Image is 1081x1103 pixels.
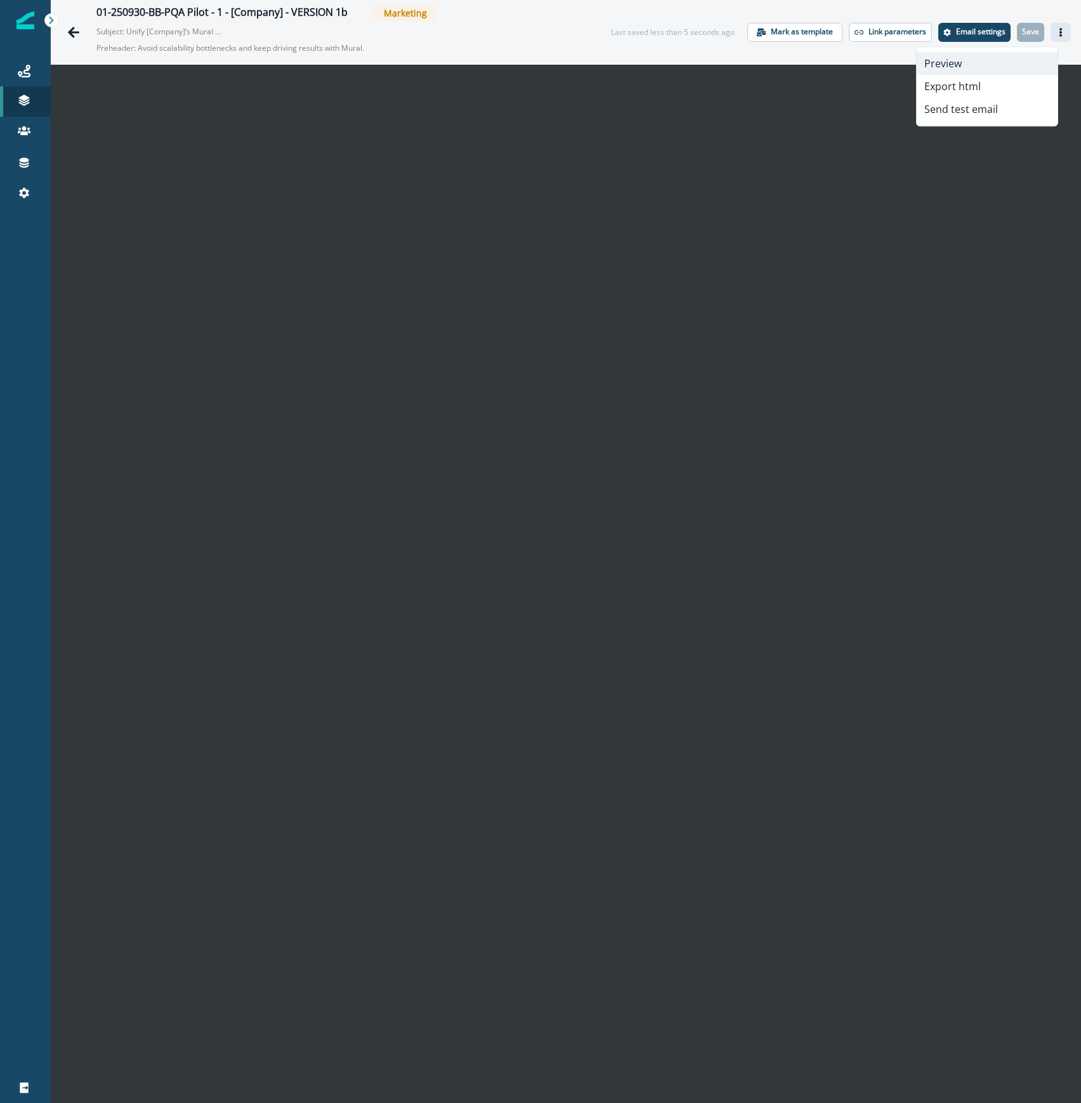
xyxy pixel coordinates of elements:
p: Save [1022,27,1039,36]
p: Link parameters [868,27,926,36]
button: Actions [1051,23,1071,42]
div: 01-250930-BB-PQA Pilot - 1 - [Company] - VERSION 1b [96,6,348,20]
p: Preheader: Avoid scalability bottlenecks and keep driving results with Mural. [96,37,414,59]
div: Last saved less than 5 seconds ago [611,27,735,38]
p: Subject: Unify [Company]’s Mural workspaces & maximize ROI [96,21,223,37]
button: Send test email [917,98,1058,121]
p: Email settings [956,27,1006,36]
p: Mark as template [771,27,833,36]
button: Go back [61,20,86,45]
button: Export html [917,75,1058,98]
button: Mark as template [747,23,842,42]
button: Preview [917,52,1058,75]
button: Settings [938,23,1011,42]
img: Inflection [16,11,34,29]
button: Link parameters [849,23,932,42]
button: Save [1017,23,1044,42]
span: Marketing [374,5,437,21]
